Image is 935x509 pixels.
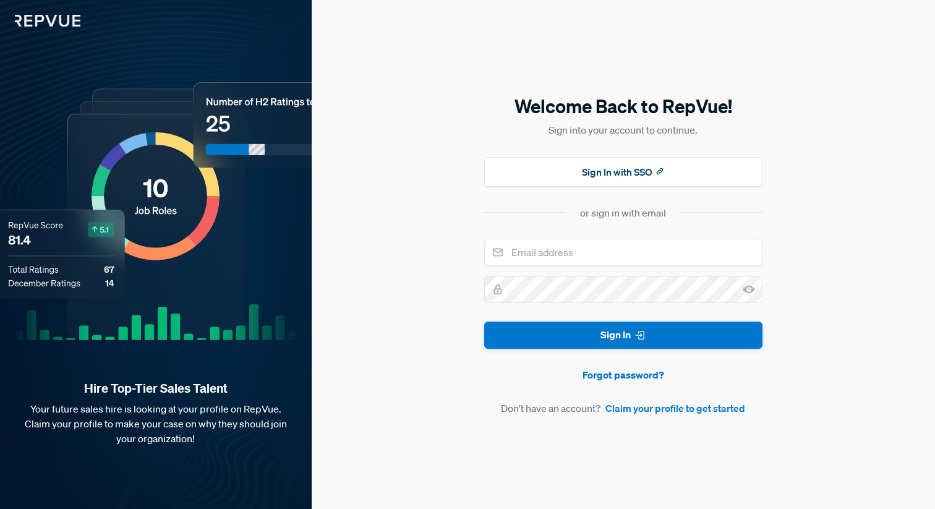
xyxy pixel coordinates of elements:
[20,380,292,396] strong: Hire Top-Tier Sales Talent
[484,401,762,416] article: Don't have an account?
[20,401,292,446] p: Your future sales hire is looking at your profile on RepVue. Claim your profile to make your case...
[484,93,762,119] h5: Welcome Back to RepVue!
[484,122,762,137] p: Sign into your account to continue.
[605,401,745,416] a: Claim your profile to get started
[484,367,762,382] a: Forgot password?
[484,157,762,187] button: Sign In with SSO
[484,239,762,266] input: Email address
[580,205,666,220] div: or sign in with email
[484,322,762,349] button: Sign In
